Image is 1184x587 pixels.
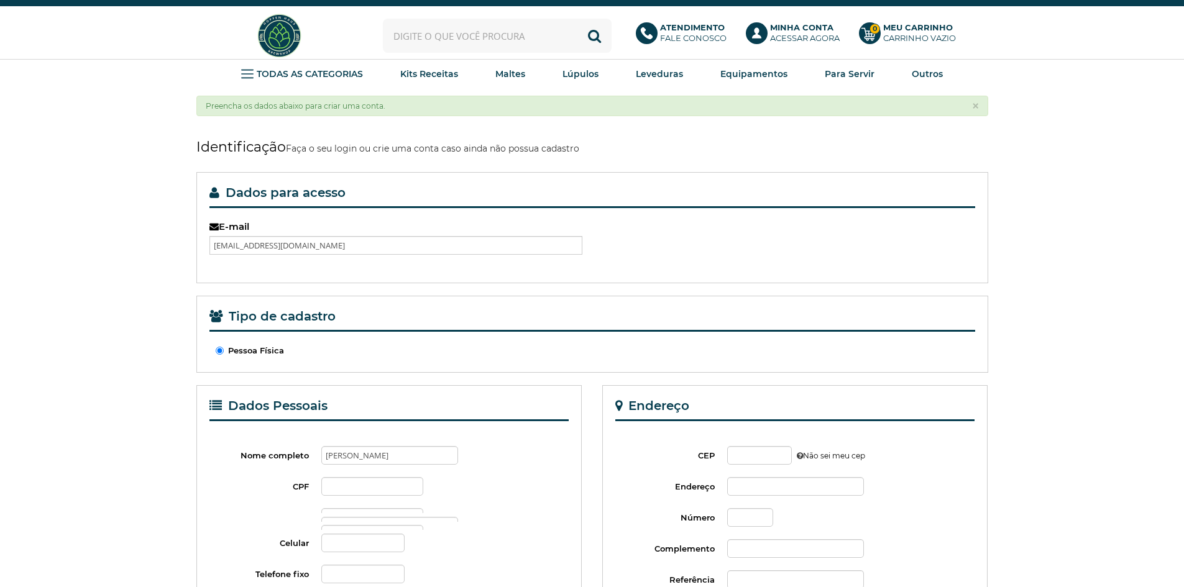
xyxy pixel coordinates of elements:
[562,68,599,80] strong: Lúpulos
[770,22,840,43] p: Acessar agora
[209,477,309,493] label: CPF
[209,398,569,421] legend: Dados Pessoais
[660,22,725,32] b: Atendimento
[825,65,874,83] a: Para Servir
[495,65,525,83] a: Maltes
[797,451,865,460] a: Não sei meu cep
[562,65,599,83] a: Lúpulos
[615,539,715,555] label: Complemento
[720,65,787,83] a: Equipamentos
[209,236,582,255] input: Digite o seu email
[400,65,458,83] a: Kits Receitas
[615,446,715,462] label: CEP
[209,446,309,462] label: Nome completo
[209,508,309,524] label: CNPJ
[883,33,956,43] div: Carrinho Vazio
[196,135,988,160] h1: Identificação
[577,19,612,53] button: Buscar
[209,517,309,532] label: Razão Social
[241,65,363,83] a: TODAS AS CATEGORIAS
[209,221,582,233] label: E-mail
[209,565,309,580] label: Telefone fixo
[400,68,458,80] strong: Kits Receitas
[770,22,833,32] b: Minha Conta
[209,534,309,549] label: Celular
[746,22,847,50] a: Minha ContaAcessar agora
[196,96,988,116] div: Preencha os dados abaixo para criar uma conta.
[912,68,943,80] strong: Outros
[883,22,953,32] b: Meu Carrinho
[636,65,683,83] a: Leveduras
[216,344,284,357] label: Pessoa Física
[615,508,715,524] label: Número
[720,68,787,80] strong: Equipamentos
[615,477,715,493] label: Endereço
[615,398,975,421] legend: Endereço
[660,22,727,43] p: Fale conosco
[636,68,683,80] strong: Leveduras
[825,68,874,80] strong: Para Servir
[209,309,975,332] legend: Tipo de cadastro
[870,24,880,34] strong: 0
[495,68,525,80] strong: Maltes
[209,185,975,208] legend: Dados para acesso
[912,65,943,83] a: Outros
[383,19,612,53] input: Digite o que você procura
[286,143,579,154] small: Faça o seu login ou crie uma conta caso ainda não possua cadastro
[216,347,224,355] input: Pessoa Física
[972,100,979,112] button: ×
[257,68,363,80] strong: TODAS AS CATEGORIAS
[209,525,309,540] label: Inscrição Estadual
[636,22,733,50] a: AtendimentoFale conosco
[256,12,303,59] img: Hopfen Haus BrewShop
[615,570,715,586] label: Referência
